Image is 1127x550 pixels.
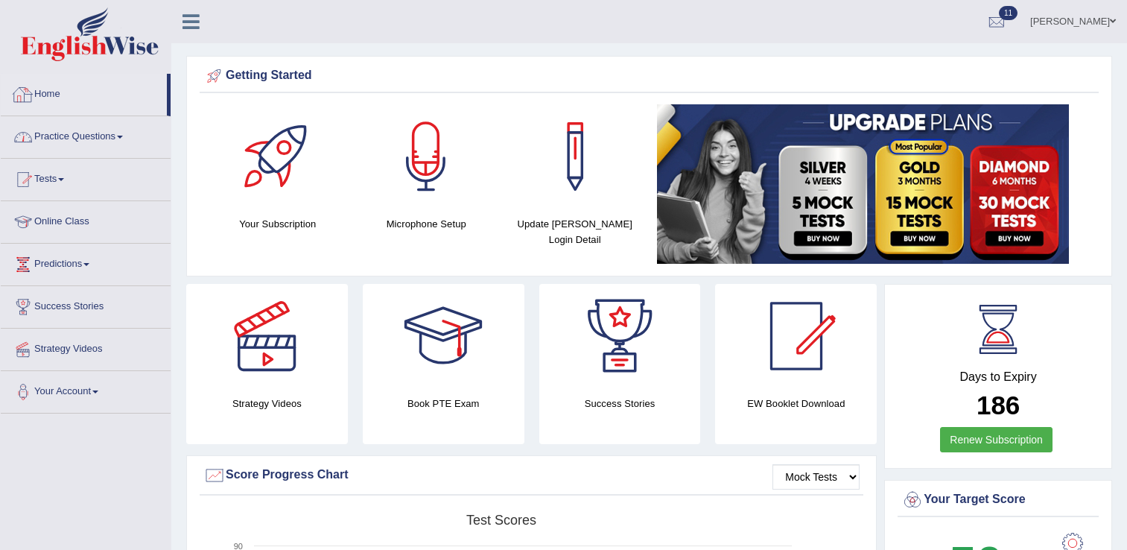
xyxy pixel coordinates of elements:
div: Score Progress Chart [203,464,860,487]
a: Home [1,74,167,111]
h4: EW Booklet Download [715,396,877,411]
a: Online Class [1,201,171,238]
a: Your Account [1,371,171,408]
h4: Microphone Setup [360,216,494,232]
img: small5.jpg [657,104,1069,264]
h4: Days to Expiry [901,370,1095,384]
a: Renew Subscription [940,427,1053,452]
span: 11 [999,6,1018,20]
h4: Success Stories [539,396,701,411]
h4: Update [PERSON_NAME] Login Detail [508,216,642,247]
div: Your Target Score [901,489,1095,511]
a: Practice Questions [1,116,171,154]
tspan: Test scores [466,513,536,528]
a: Success Stories [1,286,171,323]
h4: Book PTE Exam [363,396,524,411]
a: Strategy Videos [1,329,171,366]
h4: Strategy Videos [186,396,348,411]
b: 186 [977,391,1020,420]
a: Tests [1,159,171,196]
h4: Your Subscription [211,216,345,232]
a: Predictions [1,244,171,281]
div: Getting Started [203,65,1095,87]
